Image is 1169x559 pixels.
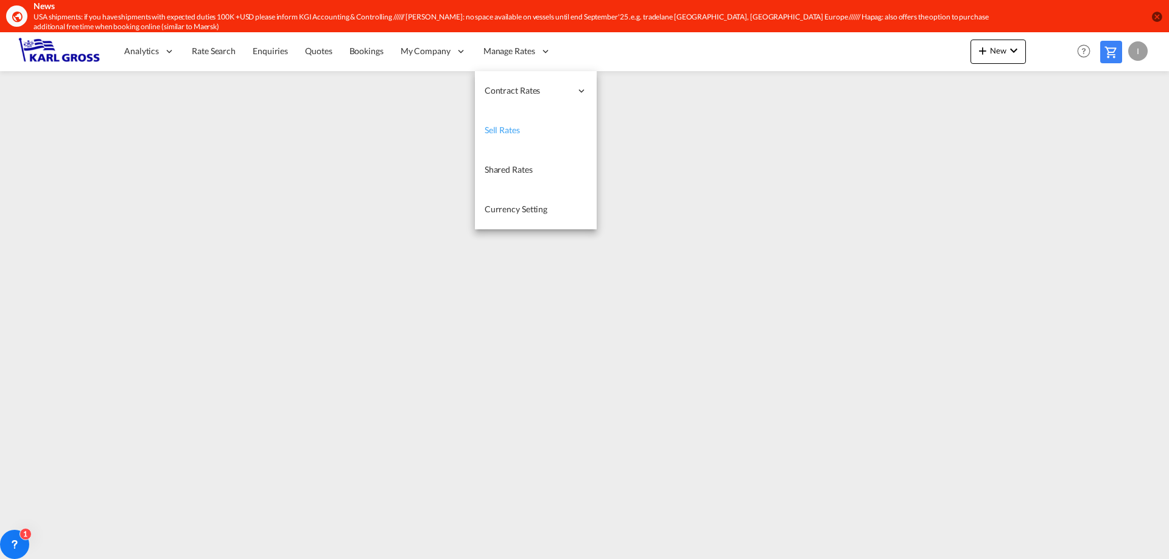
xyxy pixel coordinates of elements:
[392,32,475,71] div: My Company
[297,32,340,71] a: Quotes
[33,12,989,33] div: USA shipments: if you have shipments with expected duties 100K +USD please inform KGI Accounting ...
[116,32,183,71] div: Analytics
[475,190,597,229] a: Currency Setting
[183,32,244,71] a: Rate Search
[485,204,547,214] span: Currency Setting
[305,46,332,56] span: Quotes
[1006,43,1021,58] md-icon: icon-chevron-down
[475,71,597,111] div: Contract Rates
[192,46,236,56] span: Rate Search
[975,46,1021,55] span: New
[485,125,520,135] span: Sell Rates
[401,45,451,57] span: My Company
[349,46,384,56] span: Bookings
[975,43,990,58] md-icon: icon-plus 400-fg
[341,32,392,71] a: Bookings
[1073,41,1094,61] span: Help
[475,150,597,190] a: Shared Rates
[1128,41,1148,61] div: I
[11,10,23,23] md-icon: icon-earth
[1151,10,1163,23] button: icon-close-circle
[483,45,535,57] span: Manage Rates
[971,40,1026,64] button: icon-plus 400-fgNewicon-chevron-down
[244,32,297,71] a: Enquiries
[485,164,533,175] span: Shared Rates
[253,46,288,56] span: Enquiries
[475,111,597,150] a: Sell Rates
[475,32,560,71] div: Manage Rates
[1073,41,1100,63] div: Help
[124,45,159,57] span: Analytics
[18,38,100,65] img: 3269c73066d711f095e541db4db89301.png
[485,85,571,97] span: Contract Rates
